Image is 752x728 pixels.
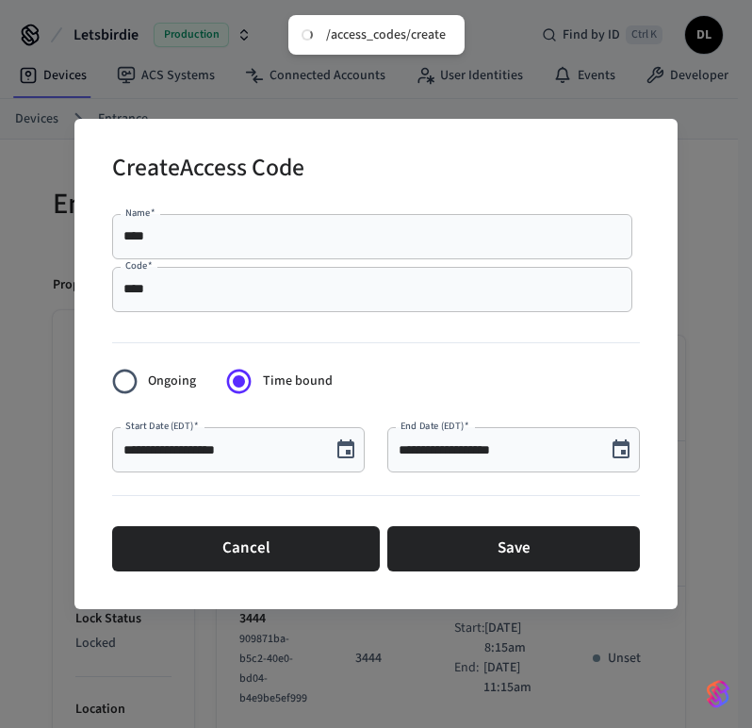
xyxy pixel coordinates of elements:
h2: Create Access Code [112,141,304,199]
button: Save [387,526,640,571]
label: Name [125,206,155,220]
button: Choose date, selected date is Oct 14, 2025 [602,431,640,469]
div: /access_codes/create [326,26,446,43]
img: SeamLogoGradient.69752ec5.svg [707,679,729,709]
button: Choose date, selected date is Oct 14, 2025 [327,431,365,469]
span: Ongoing [148,372,196,391]
span: Time bound [263,372,333,391]
label: Code [125,258,153,273]
label: End Date (EDT) [401,419,468,433]
button: Cancel [112,526,380,571]
label: Start Date (EDT) [125,419,198,433]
